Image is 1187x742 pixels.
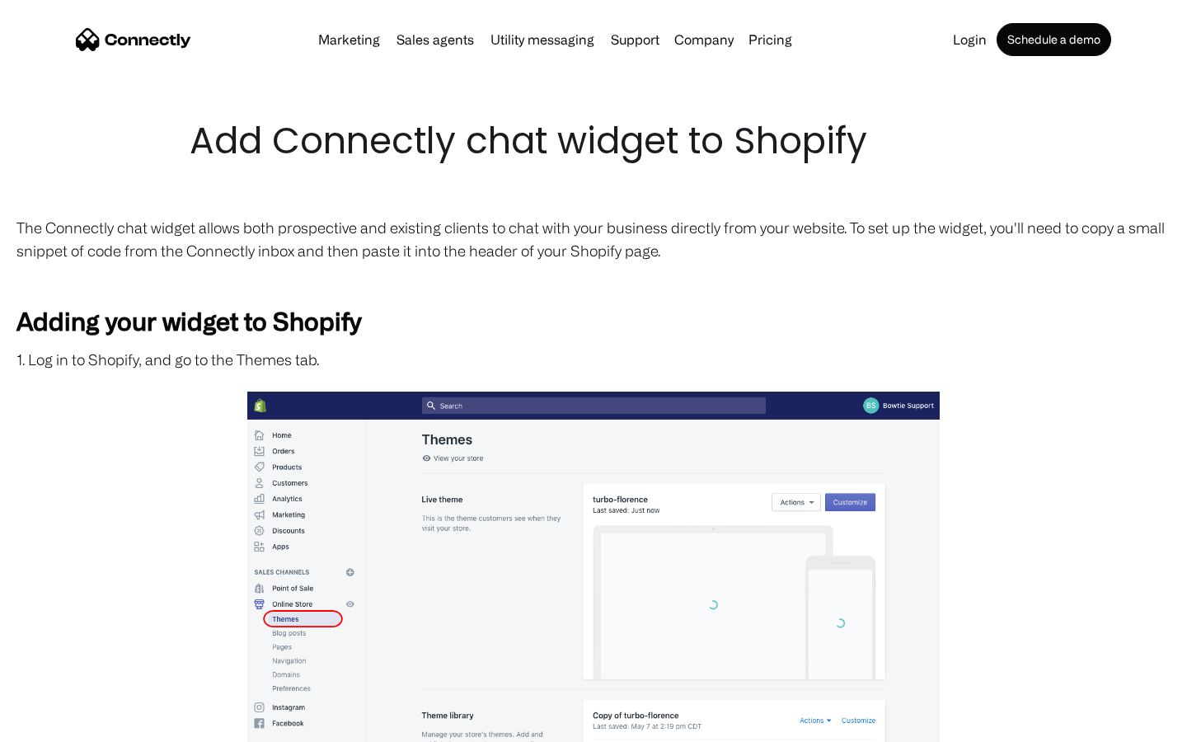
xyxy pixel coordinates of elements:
[484,33,601,46] a: Utility messaging
[16,713,99,736] aside: Language selected: English
[33,713,99,736] ul: Language list
[76,27,191,52] a: home
[669,28,739,51] div: Company
[946,33,993,46] a: Login
[190,115,997,167] h1: Add Connectly chat widget to Shopify
[742,33,799,46] a: Pricing
[674,28,734,51] div: Company
[604,33,666,46] a: Support
[312,33,387,46] a: Marketing
[16,216,1171,262] p: The Connectly chat widget allows both prospective and existing clients to chat with your business...
[16,307,361,335] strong: Adding your widget to Shopify
[390,33,481,46] a: Sales agents
[997,23,1111,56] a: Schedule a demo
[16,348,1171,371] p: 1. Log in to Shopify, and go to the Themes tab.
